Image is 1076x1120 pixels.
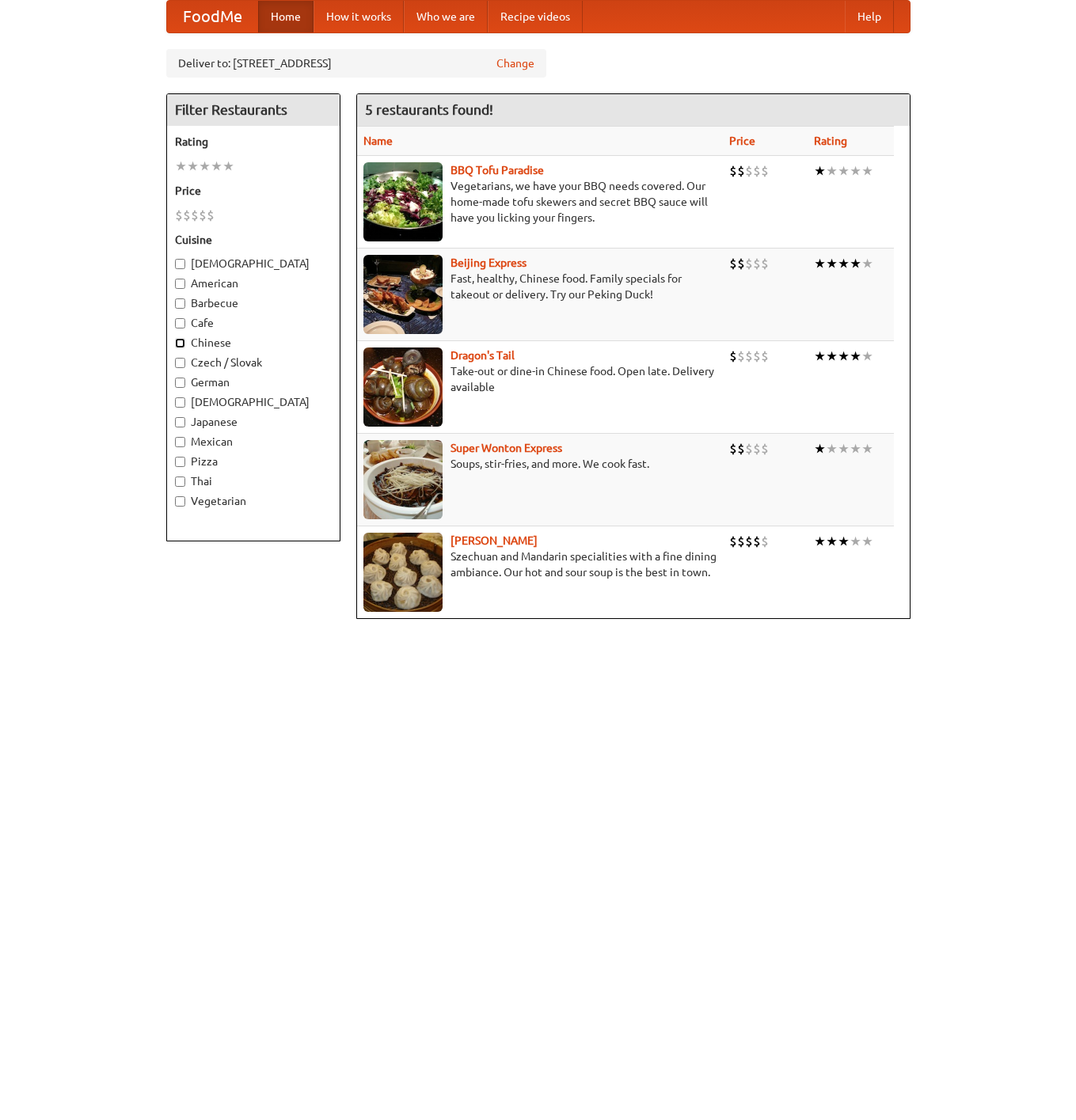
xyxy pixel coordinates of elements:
[451,442,562,454] a: Super Wonton Express
[175,158,187,175] li: ★
[814,162,826,180] li: ★
[167,94,340,126] h4: Filter Restaurants
[175,259,185,269] input: [DEMOGRAPHIC_DATA]
[175,358,185,368] input: Czech / Slovak
[451,349,515,362] a: Dragon's Tail
[175,275,332,291] label: American
[451,534,538,547] b: [PERSON_NAME]
[737,347,745,365] li: $
[314,1,404,32] a: How it works
[166,49,546,78] div: Deliver to: [STREET_ADDRESS]
[761,347,769,365] li: $
[737,533,745,550] li: $
[737,440,745,457] li: $
[175,434,332,450] label: Mexican
[175,338,185,348] input: Chinese
[861,347,873,365] li: ★
[729,440,737,457] li: $
[451,256,527,269] b: Beijing Express
[363,549,717,580] p: Szechuan and Mandarin specialities with a fine dining ambiance. Our hot and sour soup is the best...
[826,533,838,550] li: ★
[175,397,185,408] input: [DEMOGRAPHIC_DATA]
[861,440,873,457] li: ★
[861,533,873,550] li: ★
[175,473,332,489] label: Thai
[826,440,838,457] li: ★
[175,437,185,447] input: Mexican
[488,1,583,32] a: Recipe videos
[175,493,332,509] label: Vegetarian
[175,207,183,224] li: $
[363,347,443,427] img: dragon.jpg
[729,533,737,550] li: $
[167,1,258,32] a: FoodMe
[745,255,753,272] li: $
[737,255,745,272] li: $
[814,255,826,272] li: ★
[761,162,769,180] li: $
[363,162,443,241] img: tofuparadise.jpg
[175,374,332,390] label: German
[363,271,717,302] p: Fast, healthy, Chinese food. Family specials for takeout or delivery. Try our Peking Duck!
[850,162,861,180] li: ★
[838,533,850,550] li: ★
[826,255,838,272] li: ★
[211,158,222,175] li: ★
[175,315,332,331] label: Cafe
[363,533,443,612] img: shandong.jpg
[753,255,761,272] li: $
[814,533,826,550] li: ★
[745,533,753,550] li: $
[745,347,753,365] li: $
[175,417,185,427] input: Japanese
[187,158,199,175] li: ★
[363,440,443,519] img: superwonton.jpg
[175,335,332,351] label: Chinese
[861,255,873,272] li: ★
[761,255,769,272] li: $
[838,162,850,180] li: ★
[496,55,534,71] a: Change
[753,162,761,180] li: $
[363,255,443,334] img: beijing.jpg
[753,347,761,365] li: $
[814,135,847,147] a: Rating
[175,378,185,388] input: German
[814,347,826,365] li: ★
[175,355,332,370] label: Czech / Slovak
[761,440,769,457] li: $
[175,298,185,309] input: Barbecue
[199,207,207,224] li: $
[729,162,737,180] li: $
[838,255,850,272] li: ★
[175,496,185,507] input: Vegetarian
[222,158,234,175] li: ★
[745,162,753,180] li: $
[745,440,753,457] li: $
[838,347,850,365] li: ★
[175,256,332,271] label: [DEMOGRAPHIC_DATA]
[753,533,761,550] li: $
[363,363,717,395] p: Take-out or dine-in Chinese food. Open late. Delivery available
[175,232,332,248] h5: Cuisine
[451,164,544,177] a: BBQ Tofu Paradise
[737,162,745,180] li: $
[850,533,861,550] li: ★
[199,158,211,175] li: ★
[175,457,185,467] input: Pizza
[363,135,393,147] a: Name
[729,135,755,147] a: Price
[175,476,185,487] input: Thai
[175,454,332,469] label: Pizza
[258,1,314,32] a: Home
[814,440,826,457] li: ★
[365,102,493,117] ng-pluralize: 5 restaurants found!
[175,183,332,199] h5: Price
[753,440,761,457] li: $
[850,440,861,457] li: ★
[850,255,861,272] li: ★
[845,1,894,32] a: Help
